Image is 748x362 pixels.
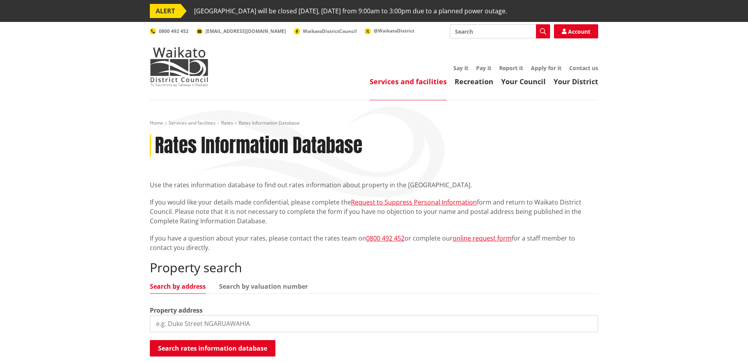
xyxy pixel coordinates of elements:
p: If you would like your details made confidential, please complete the form and return to Waikato ... [150,197,598,226]
a: Home [150,119,163,126]
a: Your Council [501,77,546,86]
a: Request to Suppress Personal Information [351,198,477,206]
a: Your District [554,77,598,86]
span: @WaikatoDistrict [374,27,414,34]
span: Rates Information Database [239,119,300,126]
a: Rates [221,119,233,126]
span: [EMAIL_ADDRESS][DOMAIN_NAME] [205,28,286,34]
a: [EMAIL_ADDRESS][DOMAIN_NAME] [196,28,286,34]
p: If you have a question about your rates, please contact the rates team on or complete our for a s... [150,233,598,252]
input: e.g. Duke Street NGARUAWAHIA [150,315,598,332]
img: Waikato District Council - Te Kaunihera aa Takiwaa o Waikato [150,47,209,86]
a: Services and facilities [370,77,447,86]
a: Report it [499,64,523,72]
label: Property address [150,306,203,315]
button: Search rates information database [150,340,275,357]
span: [GEOGRAPHIC_DATA] will be closed [DATE], [DATE] from 9:00am to 3:00pm due to a planned power outage. [194,4,507,18]
span: 0800 492 452 [159,28,189,34]
a: Contact us [569,64,598,72]
a: 0800 492 452 [366,234,405,243]
a: 0800 492 452 [150,28,189,34]
h2: Property search [150,260,598,275]
span: ALERT [150,4,181,18]
nav: breadcrumb [150,120,598,127]
a: Services and facilities [169,119,216,126]
a: WaikatoDistrictCouncil [294,28,357,34]
a: @WaikatoDistrict [365,27,414,34]
span: WaikatoDistrictCouncil [303,28,357,34]
h1: Rates Information Database [155,134,362,157]
a: Search by valuation number [219,283,308,290]
p: Use the rates information database to find out rates information about property in the [GEOGRAPHI... [150,180,598,190]
a: Pay it [476,64,491,72]
a: online request form [453,234,512,243]
a: Account [554,24,598,38]
input: Search input [450,24,550,38]
a: Recreation [455,77,493,86]
a: Say it [453,64,468,72]
a: Apply for it [531,64,561,72]
a: Search by address [150,283,206,290]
